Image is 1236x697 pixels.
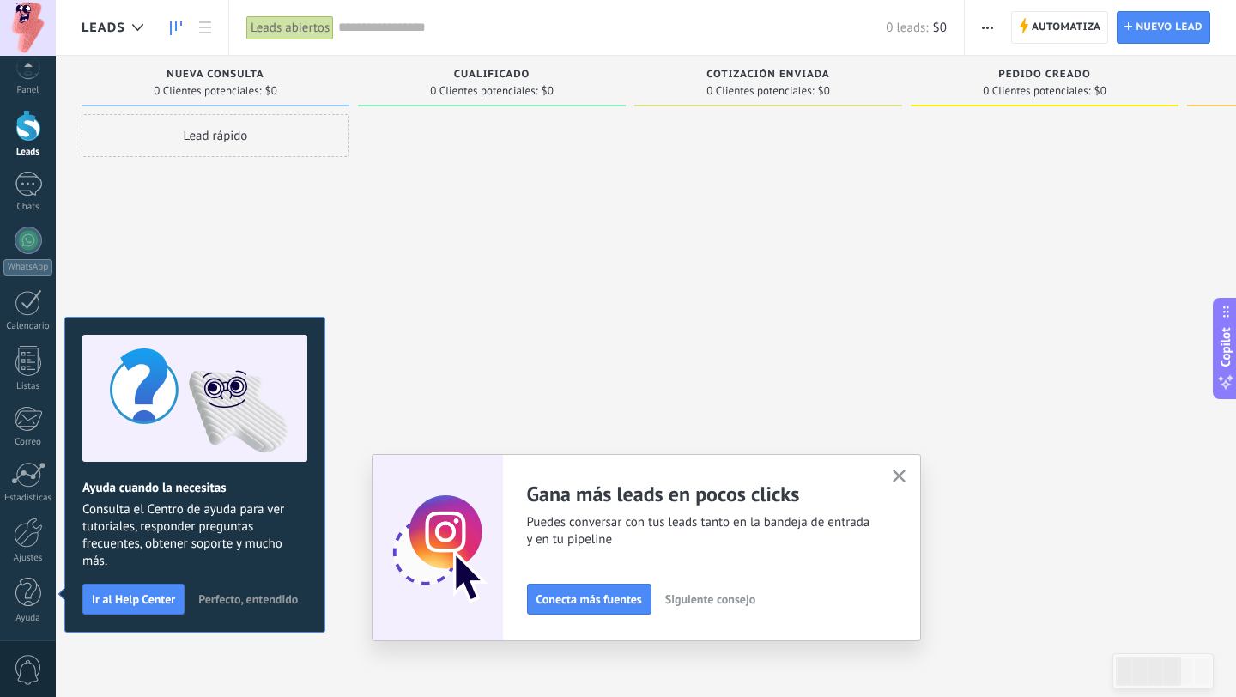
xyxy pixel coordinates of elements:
[536,593,642,605] span: Conecta más fuentes
[92,593,175,605] span: Ir al Help Center
[3,259,52,276] div: WhatsApp
[665,593,755,605] span: Siguiente consejo
[3,321,53,332] div: Calendario
[161,11,191,45] a: Leads
[1094,86,1106,96] span: $0
[527,481,872,507] h2: Gana más leads en pocos clicks
[1032,12,1101,43] span: Automatiza
[82,114,349,157] div: Lead rápido
[265,86,277,96] span: $0
[818,86,830,96] span: $0
[198,593,298,605] span: Perfecto, entendido
[3,553,53,564] div: Ajustes
[919,69,1170,83] div: Pedido creado
[1136,12,1203,43] span: Nuevo lead
[975,11,1000,44] button: Más
[3,381,53,392] div: Listas
[657,586,763,612] button: Siguiente consejo
[3,493,53,504] div: Estadísticas
[3,147,53,158] div: Leads
[191,586,306,612] button: Perfecto, entendido
[191,11,220,45] a: Lista
[1011,11,1109,44] a: Automatiza
[454,69,530,81] span: Cualificado
[154,86,261,96] span: 0 Clientes potenciales:
[1117,11,1210,44] a: Nuevo lead
[3,613,53,624] div: Ayuda
[886,20,928,36] span: 0 leads:
[998,69,1090,81] span: Pedido creado
[167,69,264,81] span: Nueva consulta
[82,584,185,615] button: Ir al Help Center
[983,86,1090,96] span: 0 Clientes potenciales:
[542,86,554,96] span: $0
[706,69,830,81] span: Cotización enviada
[430,86,537,96] span: 0 Clientes potenciales:
[3,202,53,213] div: Chats
[82,20,125,36] span: Leads
[90,69,341,83] div: Nueva consulta
[3,85,53,96] div: Panel
[367,69,617,83] div: Cualificado
[706,86,814,96] span: 0 Clientes potenciales:
[3,437,53,448] div: Correo
[527,514,872,549] span: Puedes conversar con tus leads tanto en la bandeja de entrada y en tu pipeline
[82,501,307,570] span: Consulta el Centro de ayuda para ver tutoriales, responder preguntas frecuentes, obtener soporte ...
[246,15,334,40] div: Leads abiertos
[643,69,894,83] div: Cotización enviada
[933,20,947,36] span: $0
[527,584,651,615] button: Conecta más fuentes
[1217,328,1234,367] span: Copilot
[82,480,307,496] h2: Ayuda cuando la necesitas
